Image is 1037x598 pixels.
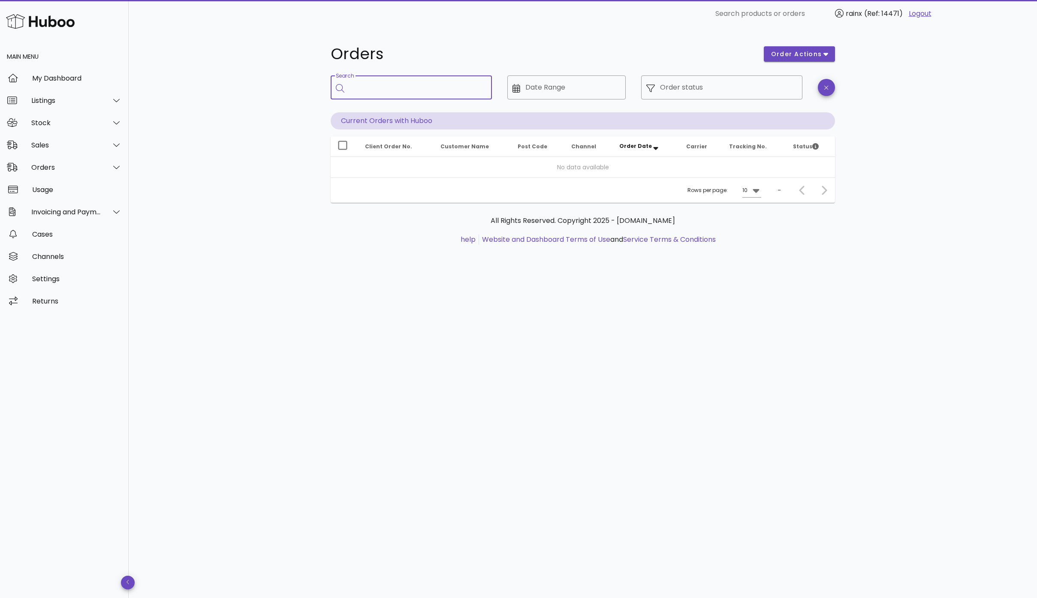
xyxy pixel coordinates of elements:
a: Service Terms & Conditions [623,234,716,244]
th: Tracking No. [722,136,786,157]
div: Usage [32,186,122,194]
span: Status [793,143,819,150]
div: 10 [742,186,748,194]
a: Website and Dashboard Terms of Use [482,234,610,244]
img: Huboo Logo [6,12,75,30]
a: Logout [909,9,931,19]
span: Order Date [619,142,652,150]
div: My Dashboard [32,74,122,82]
span: Tracking No. [729,143,767,150]
th: Post Code [511,136,564,157]
th: Channel [564,136,612,157]
th: Customer Name [434,136,511,157]
span: order actions [771,50,822,59]
span: Post Code [518,143,547,150]
span: Channel [571,143,596,150]
div: Returns [32,297,122,305]
div: Invoicing and Payments [31,208,101,216]
p: Current Orders with Huboo [331,112,835,129]
h1: Orders [331,46,754,62]
div: Orders [31,163,101,171]
div: – [778,186,781,194]
th: Order Date: Sorted descending. Activate to remove sorting. [612,136,679,157]
th: Status [786,136,835,157]
div: Rows per page: [687,178,761,203]
div: Sales [31,141,101,149]
div: 10Rows per page: [742,183,761,197]
th: Carrier [679,136,722,157]
label: Search [336,73,354,79]
div: Listings [31,96,101,105]
button: order actions [764,46,835,62]
div: Stock [31,119,101,127]
span: (Ref: 14471) [864,9,903,18]
td: No data available [331,157,835,177]
div: Channels [32,252,122,261]
span: rainx [846,9,862,18]
span: Carrier [686,143,707,150]
div: Cases [32,230,122,238]
span: Customer Name [440,143,489,150]
div: Settings [32,275,122,283]
a: help [461,234,476,244]
span: Client Order No. [365,143,412,150]
th: Client Order No. [358,136,434,157]
p: All Rights Reserved. Copyright 2025 - [DOMAIN_NAME] [338,216,828,226]
li: and [479,234,716,245]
